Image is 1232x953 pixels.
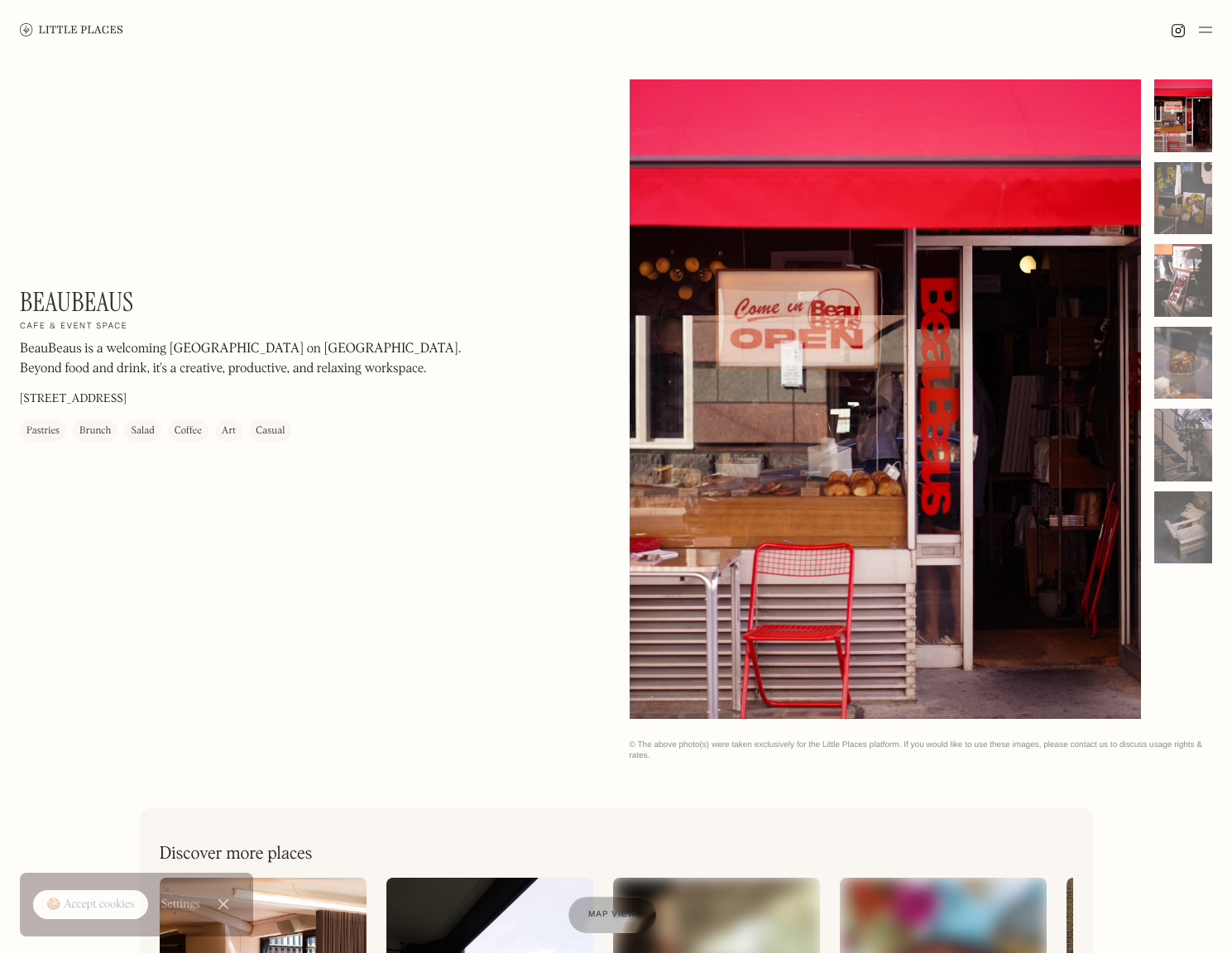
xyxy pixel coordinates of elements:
[46,897,135,913] div: 🍪 Accept cookies
[161,898,200,910] div: Settings
[26,423,60,439] div: Pastries
[568,897,656,933] a: Map view
[588,910,636,919] span: Map view
[20,286,134,318] h1: BeauBeaus
[630,740,1213,761] div: © The above photo(s) were taken exclusively for the Little Places platform. If you would like to ...
[222,423,236,439] div: Art
[175,423,202,439] div: Coffee
[33,890,148,920] a: 🍪 Accept cookies
[256,423,285,439] div: Casual
[161,886,200,923] a: Settings
[131,423,154,439] div: Salad
[160,844,313,864] h2: Discover more places
[79,423,111,439] div: Brunch
[20,339,467,379] p: BeauBeaus is a welcoming [GEOGRAPHIC_DATA] on [GEOGRAPHIC_DATA]. Beyond food and drink, it's a cr...
[20,390,127,408] p: [STREET_ADDRESS]
[20,321,127,333] h2: Cafe & event space
[207,888,240,921] a: Close Cookie Popup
